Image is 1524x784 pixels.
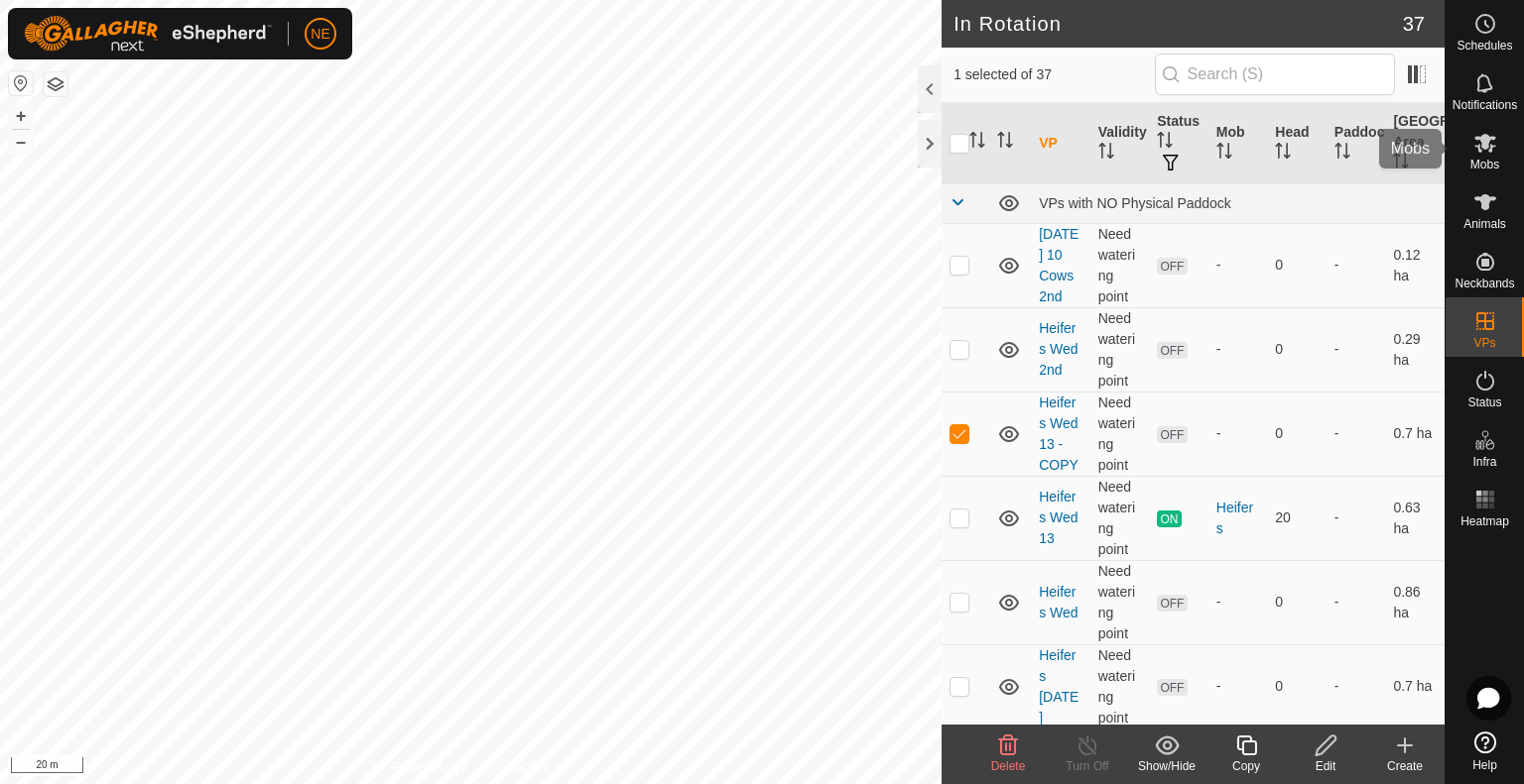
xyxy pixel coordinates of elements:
img: Gallagher Logo [24,16,272,52]
td: Need watering point [1090,476,1150,560]
h2: In Rotation [953,12,1403,36]
div: Copy [1206,757,1286,775]
p-sorticon: Activate to sort [969,135,985,151]
span: Delete [991,759,1026,773]
span: VPs [1473,337,1495,349]
td: 0 [1267,560,1327,644]
a: Heifers Wed 13 - COPY [1039,394,1079,473]
span: Infra [1472,456,1496,468]
td: - [1327,560,1386,644]
span: Neckbands [1455,278,1514,289]
span: Help [1472,759,1497,771]
a: Heifers Wed [1039,584,1078,620]
td: - [1327,644,1386,728]
td: - [1327,307,1386,392]
td: Need watering point [1090,223,1150,307]
button: Reset Map [9,71,33,95]
th: Head [1267,103,1327,184]
span: Notifications [1453,99,1517,111]
th: [GEOGRAPHIC_DATA] Area [1385,103,1445,184]
th: Paddock [1327,103,1386,184]
div: Show/Hide [1127,757,1206,775]
div: - [1216,676,1260,697]
span: OFF [1157,426,1187,443]
td: 0.86 ha [1385,560,1445,644]
button: Map Layers [44,72,67,96]
div: Heifers [1216,498,1260,539]
th: Mob [1208,103,1268,184]
td: Need watering point [1090,560,1150,644]
th: Validity [1090,103,1150,184]
span: OFF [1157,258,1187,275]
span: Animals [1463,218,1506,230]
p-sorticon: Activate to sort [1216,146,1232,162]
button: + [9,104,33,128]
td: 0 [1267,223,1327,307]
a: Heifers Wed 13 [1039,489,1078,546]
p-sorticon: Activate to sort [1393,156,1409,171]
td: 0 [1267,644,1327,728]
span: Status [1467,396,1501,408]
td: 20 [1267,476,1327,560]
td: Need watering point [1090,307,1150,392]
p-sorticon: Activate to sort [1157,135,1173,151]
span: ON [1157,510,1181,527]
a: Heifers Wed 2nd [1039,320,1078,378]
td: Need watering point [1090,644,1150,728]
p-sorticon: Activate to sort [1275,146,1291,162]
td: 0 [1267,307,1327,392]
span: NE [311,24,329,45]
p-sorticon: Activate to sort [997,135,1013,151]
td: 0.7 ha [1385,392,1445,476]
th: Status [1149,103,1208,184]
input: Search (S) [1155,54,1395,95]
div: VPs with NO Physical Paddock [1039,195,1437,211]
td: Need watering point [1090,392,1150,476]
div: Edit [1286,757,1365,775]
p-sorticon: Activate to sort [1098,146,1114,162]
div: - [1216,339,1260,360]
a: Heifers [DATE] [1039,647,1079,726]
td: 0.12 ha [1385,223,1445,307]
span: 1 selected of 37 [953,64,1154,85]
td: 0.7 ha [1385,644,1445,728]
span: OFF [1157,679,1187,696]
p-sorticon: Activate to sort [1334,146,1350,162]
div: - [1216,592,1260,613]
a: [DATE] 10 Cows 2nd [1039,226,1079,304]
td: - [1327,476,1386,560]
td: 0.63 ha [1385,476,1445,560]
td: - [1327,223,1386,307]
div: - [1216,255,1260,276]
div: Create [1365,757,1445,775]
span: 37 [1403,9,1425,39]
a: Privacy Policy [393,758,467,776]
a: Contact Us [490,758,549,776]
td: 0 [1267,392,1327,476]
div: - [1216,423,1260,444]
span: Schedules [1457,40,1512,52]
a: Help [1446,724,1524,779]
span: OFF [1157,595,1187,612]
td: - [1327,392,1386,476]
div: Turn Off [1048,757,1127,775]
span: Heatmap [1460,515,1509,527]
td: 0.29 ha [1385,307,1445,392]
span: Mobs [1470,159,1499,170]
span: OFF [1157,342,1187,359]
th: VP [1031,103,1090,184]
button: – [9,130,33,154]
